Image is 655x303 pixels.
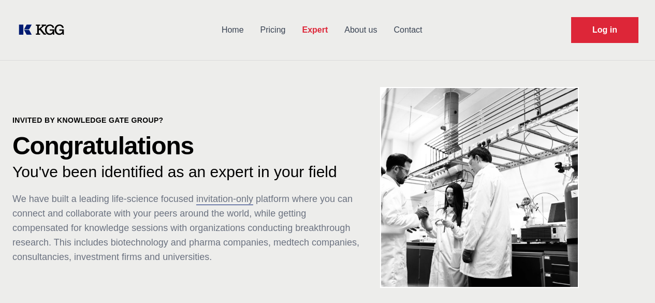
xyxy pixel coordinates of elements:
[17,22,72,38] a: KOL Knowledge Platform: Talk to Key External Experts (KEE)
[196,194,253,204] span: invitation-only
[12,192,360,264] p: We have built a leading life-science focused platform where you can connect and collaborate with ...
[12,134,360,158] p: Congratulations
[294,17,336,44] a: Expert
[385,17,430,44] a: Contact
[12,163,360,181] p: You've been identified as an expert in your field
[381,88,578,287] img: KOL management, KEE, Therapy area experts
[213,17,252,44] a: Home
[336,17,385,44] a: About us
[12,115,360,125] p: Invited by Knowledge Gate Group?
[252,17,294,44] a: Pricing
[571,17,638,43] a: Request Demo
